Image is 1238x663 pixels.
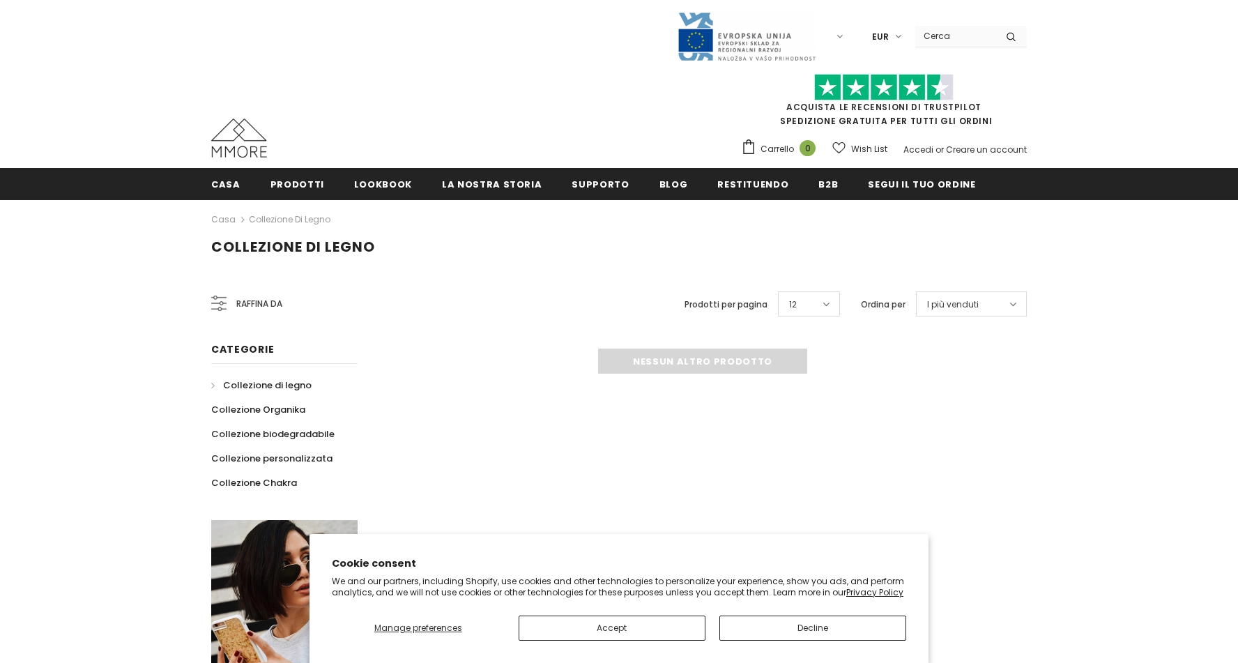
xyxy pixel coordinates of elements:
span: 0 [800,140,816,156]
a: Lookbook [354,168,412,199]
button: Accept [519,616,705,641]
a: Collezione Organika [211,397,305,422]
a: Javni Razpis [677,30,816,42]
span: Blog [659,178,688,191]
a: B2B [818,168,838,199]
a: Casa [211,168,240,199]
span: Restituendo [717,178,788,191]
span: Categorie [211,342,274,356]
span: EUR [872,30,889,44]
span: Manage preferences [374,622,462,634]
span: supporto [572,178,629,191]
span: Collezione personalizzata [211,452,333,465]
span: Segui il tuo ordine [868,178,975,191]
img: Javni Razpis [677,11,816,62]
h2: Cookie consent [332,556,906,571]
span: Collezione Organika [211,403,305,416]
label: Ordina per [861,298,905,312]
a: Privacy Policy [846,586,903,598]
a: Collezione di legno [249,213,330,225]
span: Wish List [851,142,887,156]
a: La nostra storia [442,168,542,199]
a: Carrello 0 [741,139,823,160]
span: Casa [211,178,240,191]
a: Casa [211,211,236,228]
span: Collezione di legno [211,237,375,257]
span: SPEDIZIONE GRATUITA PER TUTTI GLI ORDINI [741,80,1027,127]
a: Segui il tuo ordine [868,168,975,199]
a: Collezione Chakra [211,471,297,495]
span: I più venduti [927,298,979,312]
a: Wish List [832,137,887,161]
img: Fidati di Pilot Stars [814,74,954,101]
a: Collezione di legno [211,373,312,397]
a: supporto [572,168,629,199]
input: Search Site [915,26,995,46]
img: Casi MMORE [211,119,267,158]
span: Collezione biodegradabile [211,427,335,441]
span: La nostra storia [442,178,542,191]
span: Raffina da [236,296,282,312]
span: 12 [789,298,797,312]
span: or [935,144,944,155]
span: Prodotti [270,178,324,191]
a: Accedi [903,144,933,155]
a: Acquista le recensioni di TrustPilot [786,101,981,113]
a: Blog [659,168,688,199]
button: Decline [719,616,906,641]
span: Carrello [761,142,794,156]
span: B2B [818,178,838,191]
a: Prodotti [270,168,324,199]
span: Collezione di legno [223,379,312,392]
a: Restituendo [717,168,788,199]
label: Prodotti per pagina [685,298,767,312]
a: Collezione biodegradabile [211,422,335,446]
span: Lookbook [354,178,412,191]
p: We and our partners, including Shopify, use cookies and other technologies to personalize your ex... [332,576,906,597]
span: Collezione Chakra [211,476,297,489]
a: Creare un account [946,144,1027,155]
a: Collezione personalizzata [211,446,333,471]
button: Manage preferences [332,616,504,641]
